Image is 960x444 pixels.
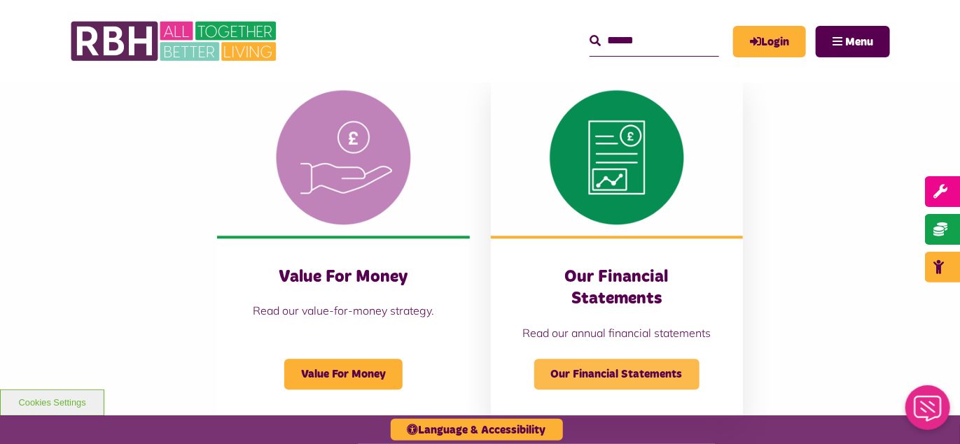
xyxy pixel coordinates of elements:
iframe: Netcall Web Assistant for live chat [897,381,960,444]
button: Language & Accessibility [391,419,563,441]
img: RBH [70,14,280,69]
button: Navigation [816,26,890,57]
span: Menu [845,36,873,48]
p: Read our annual financial statements [519,324,715,341]
input: Search [590,26,719,56]
a: Our Financial Statements Read our annual financial statements Our Financial Statements [491,78,743,417]
img: Value For Money [217,78,469,236]
h3: Value For Money [245,266,441,288]
h3: Our Financial Statements [519,266,715,310]
img: Financial Statement [491,78,743,236]
a: Value For Money Read our value-for-money strategy. Value For Money [217,78,469,417]
span: Value For Money [284,359,403,389]
span: Our Financial Statements [534,359,700,389]
a: MyRBH [733,26,806,57]
p: Read our value-for-money strategy. [245,302,441,319]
